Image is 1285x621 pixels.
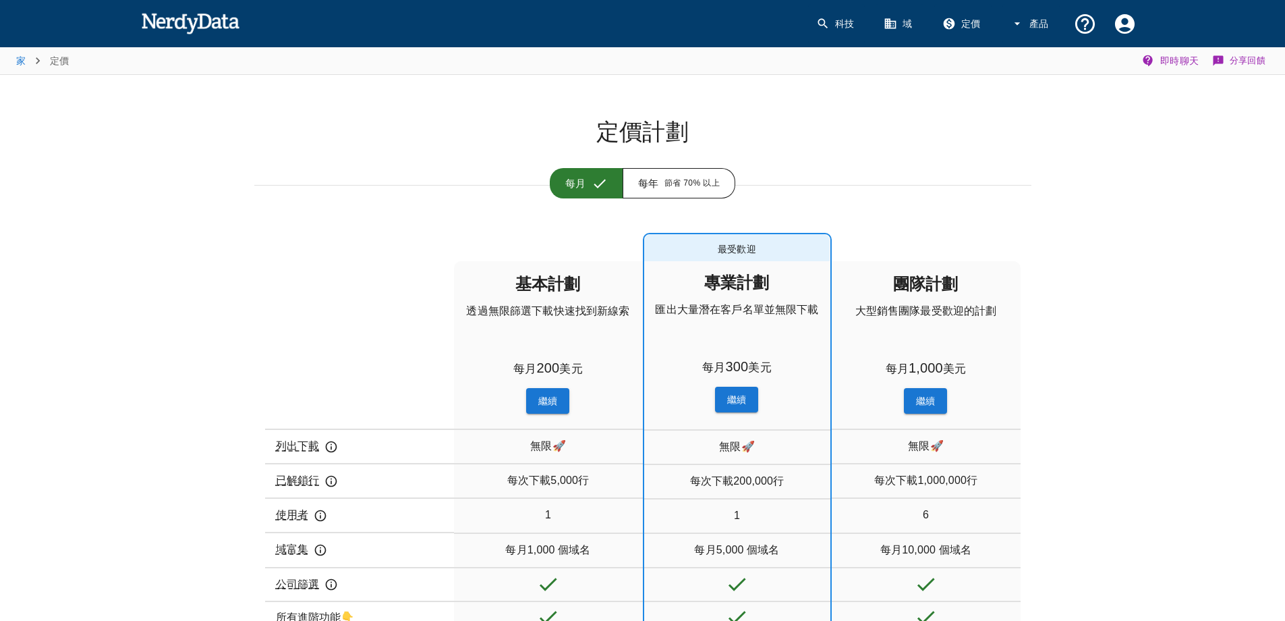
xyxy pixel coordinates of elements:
[276,440,320,452] font: 列出下載
[874,475,918,486] font: 每次下載
[880,544,902,556] font: 每月
[943,362,966,375] font: 美元
[934,4,992,44] a: 定價
[141,9,240,36] img: NerdyData.com
[886,362,909,375] font: 每月
[596,119,689,144] font: 定價計劃
[893,275,925,293] font: 團隊
[916,396,936,406] font: 繼續
[466,305,629,317] font: 透過無限篩選下載快速找到新線索
[734,510,740,521] font: 1
[1029,18,1049,29] font: 產品
[1065,4,1105,44] button: 支援和文檔
[548,275,580,293] font: 計劃
[737,273,769,292] font: 計劃
[727,394,747,405] font: 繼續
[550,475,589,486] font: 5,000行
[1002,4,1060,44] button: 產品
[1230,55,1266,65] font: 分享回饋
[718,244,757,254] font: 最受歡迎
[505,544,527,556] font: 每月
[664,178,720,188] font: 節省 70% 以上
[513,362,536,375] font: 每月
[507,475,551,486] font: 每次下載
[1139,47,1205,74] button: 即時聊天
[276,543,308,555] font: 域富集
[50,55,69,66] font: 定價
[719,441,754,452] font: 無限🚀
[538,396,558,406] font: 繼續
[690,475,734,487] font: 每次下載
[925,275,958,293] font: 計劃
[835,18,855,29] font: 科技
[1160,55,1199,66] font: 即時聊天
[623,168,735,198] button: 每年 節省 70% 以上
[559,362,582,375] font: 美元
[726,359,749,374] font: 300
[276,509,308,520] font: 使用者
[1210,47,1269,74] button: 分享回饋
[704,273,737,292] font: 專業
[702,361,725,374] font: 每月
[716,544,780,556] font: 5,000 個域名
[530,440,565,452] font: 無限🚀
[909,360,943,375] font: 1,000
[961,18,981,29] font: 定價
[526,388,569,414] button: 繼續
[16,55,26,66] a: 家
[904,388,947,414] button: 繼續
[903,18,912,29] font: 域
[908,440,943,452] font: 無限🚀
[527,544,591,556] font: 1,000 個域名
[876,4,923,44] a: 域
[565,178,586,189] font: 每月
[733,475,784,487] font: 200,000行
[917,475,977,486] font: 1,000,000行
[855,305,997,317] font: 大型銷售團隊最受歡迎的計劃
[638,178,659,189] font: 每年
[1105,4,1145,44] button: 帳戶設定
[655,304,818,315] font: 匯出大量潛在客戶名單並無限下載
[537,360,560,375] font: 200
[715,387,758,412] button: 繼續
[16,47,69,74] nav: 麵包屑
[276,475,320,486] font: 已解鎖行
[923,509,929,520] font: 6
[808,4,865,44] a: 科技
[902,544,971,556] font: 10,000 個域名
[694,544,716,556] font: 每月
[748,361,771,374] font: 美元
[276,578,320,590] font: 公司篩選
[545,509,551,520] font: 1
[515,275,548,293] font: 基本
[550,168,623,198] button: 每月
